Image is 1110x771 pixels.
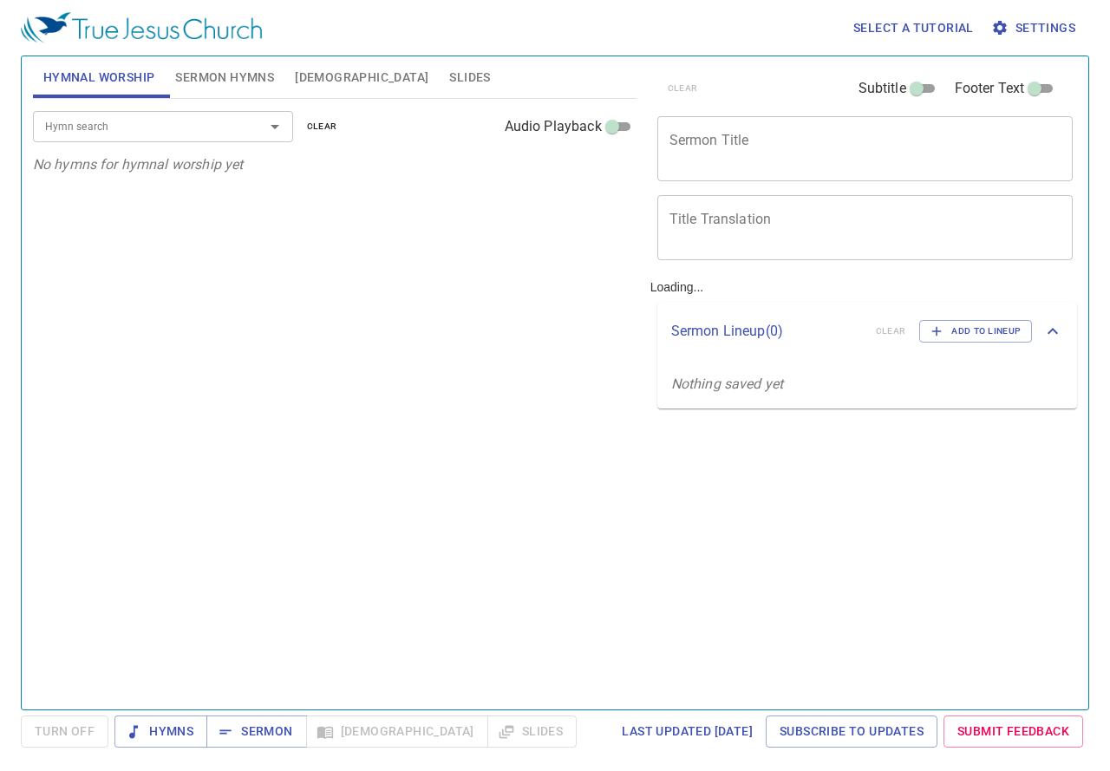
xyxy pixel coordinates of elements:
[295,67,428,88] span: [DEMOGRAPHIC_DATA]
[128,721,193,742] span: Hymns
[206,715,306,748] button: Sermon
[671,321,862,342] p: Sermon Lineup ( 0 )
[21,12,262,43] img: True Jesus Church
[297,116,348,137] button: clear
[220,721,292,742] span: Sermon
[33,156,244,173] i: No hymns for hymnal worship yet
[657,303,1078,360] div: Sermon Lineup(0)clearAdd to Lineup
[615,715,760,748] a: Last updated [DATE]
[995,17,1075,39] span: Settings
[780,721,924,742] span: Subscribe to Updates
[853,17,974,39] span: Select a tutorial
[505,116,602,137] span: Audio Playback
[449,67,490,88] span: Slides
[846,12,981,44] button: Select a tutorial
[114,715,207,748] button: Hymns
[919,320,1032,343] button: Add to Lineup
[766,715,937,748] a: Subscribe to Updates
[943,715,1083,748] a: Submit Feedback
[175,67,274,88] span: Sermon Hymns
[988,12,1082,44] button: Settings
[263,114,287,139] button: Open
[43,67,155,88] span: Hymnal Worship
[307,119,337,134] span: clear
[955,78,1025,99] span: Footer Text
[622,721,753,742] span: Last updated [DATE]
[957,721,1069,742] span: Submit Feedback
[859,78,906,99] span: Subtitle
[671,376,784,392] i: Nothing saved yet
[643,49,1085,702] div: Loading...
[930,323,1021,339] span: Add to Lineup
